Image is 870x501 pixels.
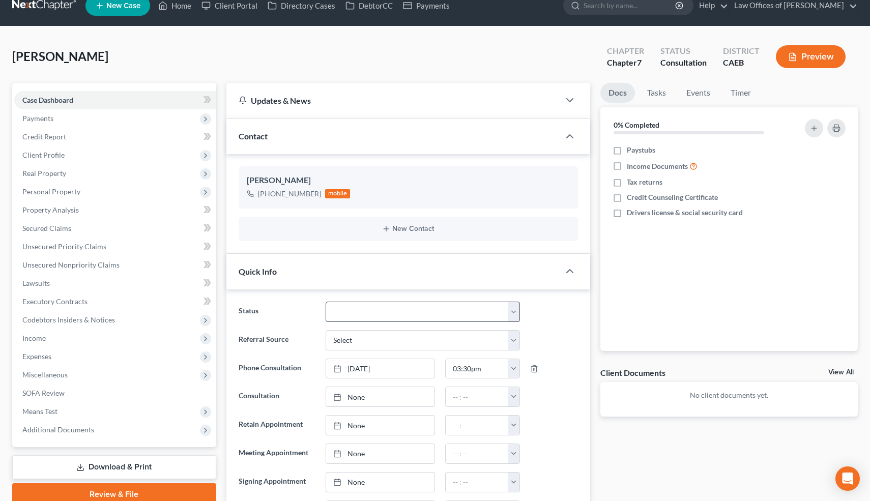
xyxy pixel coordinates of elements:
[326,387,434,406] a: None
[446,444,508,463] input: -- : --
[14,256,216,274] a: Unsecured Nonpriority Claims
[627,161,688,171] span: Income Documents
[22,370,68,379] span: Miscellaneous
[22,334,46,342] span: Income
[14,292,216,311] a: Executory Contracts
[239,95,548,106] div: Updates & News
[446,473,508,492] input: -- : --
[239,131,268,141] span: Contact
[234,387,321,407] label: Consultation
[776,45,846,68] button: Preview
[22,224,71,232] span: Secured Claims
[234,415,321,435] label: Retain Appointment
[258,189,321,199] div: [PHONE_NUMBER]
[678,83,718,103] a: Events
[14,238,216,256] a: Unsecured Priority Claims
[828,369,854,376] a: View All
[22,260,120,269] span: Unsecured Nonpriority Claims
[723,45,760,57] div: District
[446,387,508,406] input: -- : --
[22,205,79,214] span: Property Analysis
[22,169,66,178] span: Real Property
[607,45,644,57] div: Chapter
[607,57,644,69] div: Chapter
[22,425,94,434] span: Additional Documents
[627,145,655,155] span: Paystubs
[660,45,707,57] div: Status
[14,128,216,146] a: Credit Report
[239,267,277,276] span: Quick Info
[722,83,759,103] a: Timer
[608,390,850,400] p: No client documents yet.
[106,2,140,10] span: New Case
[22,114,53,123] span: Payments
[234,444,321,464] label: Meeting Appointment
[22,279,50,287] span: Lawsuits
[22,297,88,306] span: Executory Contracts
[446,416,508,435] input: -- : --
[14,201,216,219] a: Property Analysis
[326,359,434,378] a: [DATE]
[234,302,321,322] label: Status
[326,444,434,463] a: None
[14,274,216,292] a: Lawsuits
[234,359,321,379] label: Phone Consultation
[325,189,351,198] div: mobile
[627,208,743,218] span: Drivers license & social security card
[326,416,434,435] a: None
[14,219,216,238] a: Secured Claims
[22,132,66,141] span: Credit Report
[22,151,65,159] span: Client Profile
[22,96,73,104] span: Case Dashboard
[22,315,115,324] span: Codebtors Insiders & Notices
[614,121,659,129] strong: 0% Completed
[22,352,51,361] span: Expenses
[22,407,57,416] span: Means Test
[22,389,65,397] span: SOFA Review
[660,57,707,69] div: Consultation
[247,225,570,233] button: New Contact
[234,330,321,350] label: Referral Source
[326,473,434,492] a: None
[600,367,665,378] div: Client Documents
[600,83,635,103] a: Docs
[835,466,860,491] div: Open Intercom Messenger
[14,384,216,402] a: SOFA Review
[234,472,321,492] label: Signing Appointment
[639,83,674,103] a: Tasks
[22,187,80,196] span: Personal Property
[723,57,760,69] div: CAEB
[637,57,642,67] span: 7
[22,242,106,251] span: Unsecured Priority Claims
[627,177,662,187] span: Tax returns
[247,174,570,187] div: [PERSON_NAME]
[12,455,216,479] a: Download & Print
[12,49,108,64] span: [PERSON_NAME]
[14,91,216,109] a: Case Dashboard
[446,359,508,378] input: -- : --
[627,192,718,202] span: Credit Counseling Certificate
